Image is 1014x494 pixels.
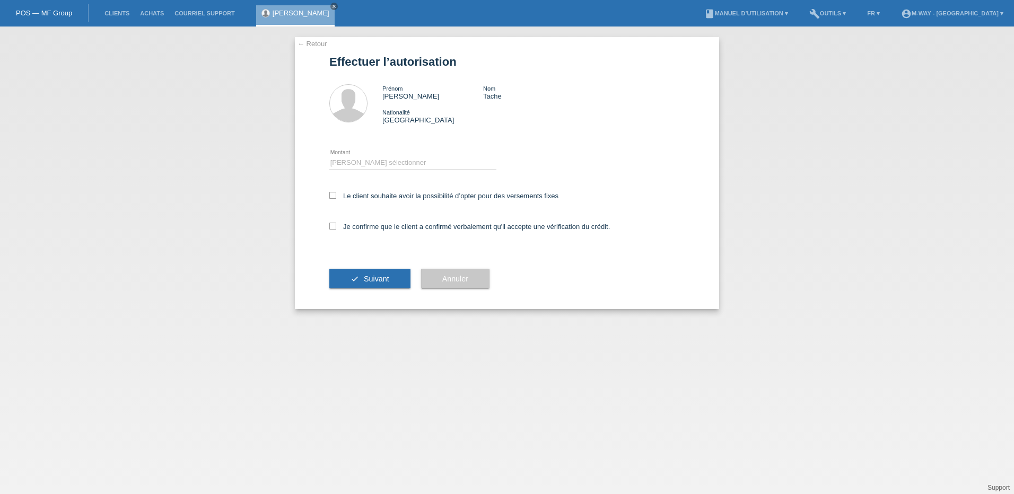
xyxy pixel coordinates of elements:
[330,3,338,10] a: close
[483,85,495,92] span: Nom
[382,108,483,124] div: [GEOGRAPHIC_DATA]
[809,8,820,19] i: build
[421,269,489,289] button: Annuler
[273,9,329,17] a: [PERSON_NAME]
[699,10,793,16] a: bookManuel d’utilisation ▾
[364,275,389,283] span: Suivant
[896,10,1009,16] a: account_circlem-way - [GEOGRAPHIC_DATA] ▾
[329,223,610,231] label: Je confirme que le client a confirmé verbalement qu'il accepte une vérification du crédit.
[901,8,912,19] i: account_circle
[987,484,1010,491] a: Support
[382,84,483,100] div: [PERSON_NAME]
[16,9,72,17] a: POS — MF Group
[382,109,410,116] span: Nationalité
[804,10,851,16] a: buildOutils ▾
[329,269,410,289] button: check Suivant
[169,10,240,16] a: Courriel Support
[99,10,135,16] a: Clients
[704,8,715,19] i: book
[382,85,403,92] span: Prénom
[351,275,359,283] i: check
[135,10,169,16] a: Achats
[298,40,327,48] a: ← Retour
[329,192,558,200] label: Le client souhaite avoir la possibilité d’opter pour des versements fixes
[442,275,468,283] span: Annuler
[483,84,584,100] div: Tache
[331,4,337,9] i: close
[329,55,685,68] h1: Effectuer l’autorisation
[862,10,885,16] a: FR ▾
